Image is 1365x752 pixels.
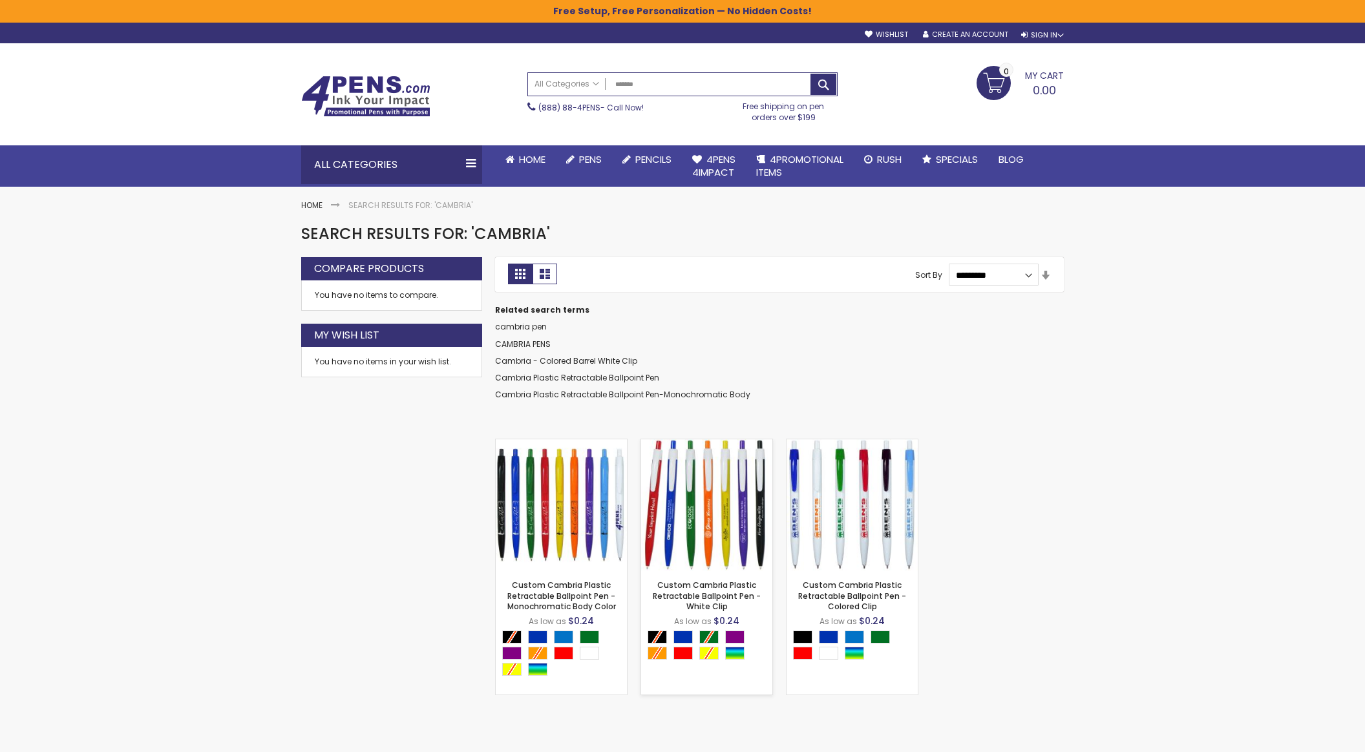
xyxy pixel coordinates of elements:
a: 4PROMOTIONALITEMS [746,145,854,187]
span: As low as [674,616,712,627]
div: Red [793,647,812,660]
a: Cambria Plastic Retractable Ballpoint Pen-Monochromatic Body [495,389,750,400]
a: Custom Cambria Plastic Retractable Ballpoint Pen - Monochromatic Body Color [507,580,616,611]
a: 0.00 0 [977,66,1064,98]
span: Home [519,152,545,166]
div: Blue Light [554,631,573,643]
a: Blog [988,145,1034,174]
span: 0 [1004,65,1009,78]
a: Cambria Plastic Retractable Ballpoint Pen [495,372,659,383]
a: Pencils [612,145,682,174]
div: Assorted [845,647,864,660]
a: Wishlist [865,30,908,39]
label: Sort By [915,269,942,280]
span: - Call Now! [538,102,644,113]
a: All Categories [528,73,606,94]
img: Custom Cambria Plastic Retractable Ballpoint Pen - Colored Clip [787,439,918,570]
div: White [819,647,838,660]
div: Blue Light [845,631,864,643]
div: Green [580,631,599,643]
span: As low as [529,616,566,627]
div: You have no items to compare. [301,280,482,311]
dt: Related search terms [495,305,1064,315]
img: Custom Cambria Plastic Retractable Ballpoint Pen - White Clip [641,439,772,570]
div: Purple [725,631,745,643]
span: $0.24 [859,614,885,627]
span: 4Pens 4impact [692,152,735,179]
span: Pencils [635,152,672,166]
img: 4Pens Custom Pens and Promotional Products [301,76,430,117]
span: 0.00 [1033,82,1056,98]
a: Custom Cambria Plastic Retractable Ballpoint Pen - White Clip [653,580,761,611]
span: All Categories [534,79,599,89]
strong: Search results for: 'cambria' [348,200,472,211]
a: Home [495,145,556,174]
div: You have no items in your wish list. [315,357,469,367]
a: Custom Cambria Plastic Retractable Ballpoint Pen - Colored Clip [787,439,918,450]
span: Rush [877,152,902,166]
span: As low as [820,616,857,627]
a: Custom Cambria Plastic Retractable Ballpoint Pen - White Clip [641,439,772,450]
a: Specials [912,145,988,174]
span: Blog [999,152,1024,166]
div: Red [554,647,573,660]
a: CAMBRIA PENS [495,339,551,350]
a: (888) 88-4PENS [538,102,600,113]
a: Create an Account [923,30,1008,39]
strong: Grid [508,264,533,284]
a: Pens [556,145,612,174]
a: Rush [854,145,912,174]
div: Sign In [1021,30,1064,40]
a: Custom Cambria Plastic Retractable Ballpoint Pen - Colored Clip [798,580,906,611]
div: Green [871,631,890,643]
span: 4PROMOTIONAL ITEMS [756,152,843,179]
span: Search results for: 'cambria' [301,223,550,244]
div: Select A Color [502,631,627,679]
span: Pens [579,152,602,166]
strong: Compare Products [314,262,424,276]
a: cambria pen [495,321,547,332]
span: $0.24 [568,614,594,627]
a: Home [301,200,323,211]
a: Cambria - Colored Barrel White Clip [495,355,637,366]
div: Purple [502,647,522,660]
div: Free shipping on pen orders over $199 [730,96,838,122]
div: Assorted [528,663,547,676]
div: Select A Color [793,631,918,663]
div: Red [673,647,693,660]
div: Blue [673,631,693,643]
span: Specials [936,152,978,166]
div: Black [793,631,812,643]
strong: My Wish List [314,328,379,342]
img: Custom Cambria Plastic Retractable Ballpoint Pen - Monochromatic Body Color [496,439,627,570]
a: 4Pens4impact [682,145,746,187]
div: All Categories [301,145,482,184]
div: Select A Color [648,631,772,663]
div: White [580,647,599,660]
div: Blue [819,631,838,643]
div: Blue [528,631,547,643]
span: $0.24 [714,614,739,627]
div: Assorted [725,647,745,660]
a: Custom Cambria Plastic Retractable Ballpoint Pen - Monochromatic Body Color [496,439,627,450]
